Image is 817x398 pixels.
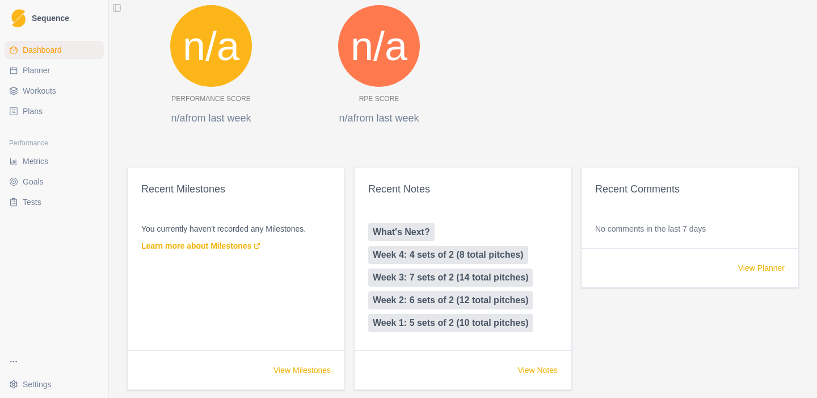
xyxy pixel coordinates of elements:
[23,156,48,167] span: Metrics
[5,41,104,59] a: Dashboard
[368,246,528,264] a: Week 4: 4 sets of 2 (8 total pitches)
[5,152,104,170] a: Metrics
[595,181,785,197] div: Recent Comments
[273,365,331,376] a: View Milestones
[23,44,62,56] span: Dashboard
[141,240,260,252] a: Learn more about Milestones
[141,181,331,197] div: Recent Milestones
[351,15,407,77] span: n/a
[127,111,295,126] p: n/a from last week
[11,9,26,28] img: Logo
[23,106,43,117] span: Plans
[738,262,785,274] a: View Planner
[5,61,104,79] a: Planner
[23,85,56,97] span: Workouts
[595,223,785,234] p: No comments in the last 7 days
[141,223,331,234] p: You currently haven't recorded any Milestones.
[368,314,533,332] a: Week 1: 5 sets of 2 (10 total pitches)
[23,65,50,76] span: Planner
[368,269,533,287] a: Week 3: 7 sets of 2 (14 total pitches)
[171,94,250,104] p: Performance Score
[517,365,558,376] a: View Notes
[32,14,69,22] span: Sequence
[23,196,41,208] span: Tests
[5,193,104,211] a: Tests
[295,111,463,126] p: n/a from last week
[5,102,104,120] a: Plans
[5,134,104,152] div: Performance
[359,94,399,104] p: RPE Score
[23,176,44,187] span: Goals
[5,173,104,191] a: Goals
[5,375,104,393] button: Settings
[5,82,104,100] a: Workouts
[368,181,558,197] div: Recent Notes
[368,291,533,309] a: Week 2: 6 sets of 2 (12 total pitches)
[368,223,435,241] a: What's Next?
[5,5,104,32] a: LogoSequence
[183,15,239,77] span: n/a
